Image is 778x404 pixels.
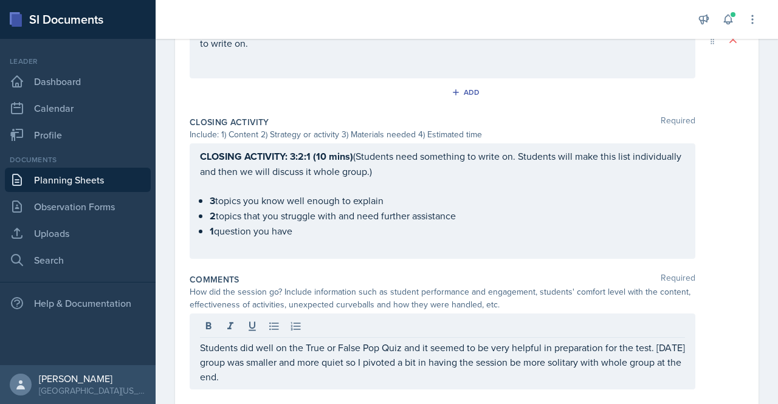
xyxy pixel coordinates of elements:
[210,194,215,208] strong: 3
[210,193,685,208] p: topics you know well enough to explain
[190,286,695,311] div: How did the session go? Include information such as student performance and engagement, students'...
[210,208,685,224] p: topics that you struggle with and need further assistance
[190,273,239,286] label: Comments
[5,194,151,219] a: Observation Forms
[210,209,216,223] strong: 2
[5,248,151,272] a: Search
[200,340,685,384] p: Students did well on the True or False Pop Quiz and it seemed to be very helpful in preparation f...
[39,372,146,385] div: [PERSON_NAME]
[5,123,151,147] a: Profile
[200,149,685,179] p: (Students need something to write on. Students will make this list individually and then we will ...
[39,385,146,397] div: [GEOGRAPHIC_DATA][US_STATE] in [GEOGRAPHIC_DATA]
[661,273,695,286] span: Required
[5,56,151,67] div: Leader
[190,116,269,128] label: Closing Activity
[5,291,151,315] div: Help & Documentation
[447,83,487,101] button: Add
[5,168,151,192] a: Planning Sheets
[5,154,151,165] div: Documents
[210,224,685,239] p: question you have
[200,149,353,163] strong: CLOSING ACTIVITY: 3:2:1 (10 mins)
[5,96,151,120] a: Calendar
[5,69,151,94] a: Dashboard
[454,87,480,97] div: Add
[661,116,695,128] span: Required
[190,128,695,141] div: Include: 1) Content 2) Strategy or activity 3) Materials needed 4) Estimated time
[5,221,151,245] a: Uploads
[210,224,214,238] strong: 1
